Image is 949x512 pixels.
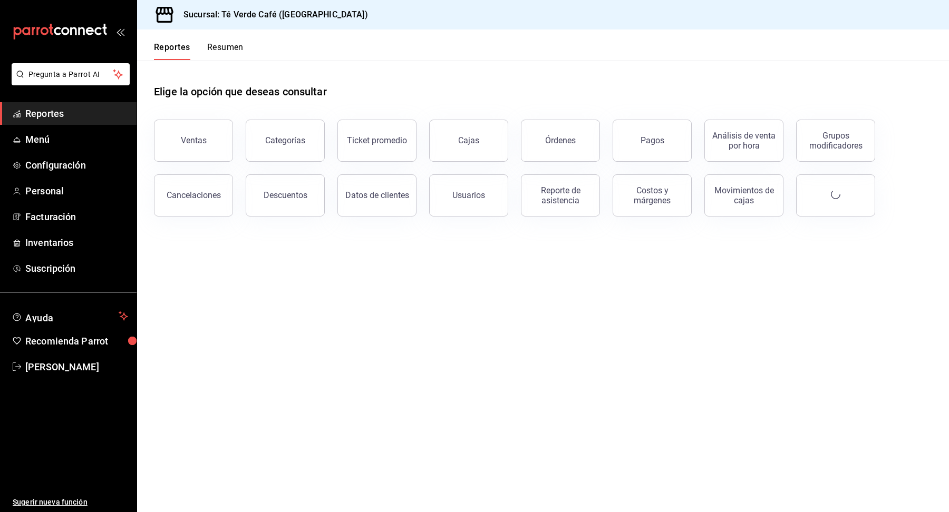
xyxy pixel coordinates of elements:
button: Reportes [154,42,190,60]
button: Resumen [207,42,244,60]
span: [PERSON_NAME] [25,360,128,374]
button: Descuentos [246,174,325,216]
div: Usuarios [452,190,485,200]
span: Recomienda Parrot [25,334,128,348]
button: Pagos [613,120,692,162]
span: Personal [25,184,128,198]
span: Ayuda [25,310,114,322]
div: Costos y márgenes [619,185,685,205]
div: Cancelaciones [167,190,221,200]
div: Cajas [458,134,480,147]
h3: Sucursal: Té Verde Café ([GEOGRAPHIC_DATA]) [175,8,368,21]
span: Suscripción [25,261,128,275]
span: Facturación [25,210,128,224]
span: Reportes [25,106,128,121]
button: Ventas [154,120,233,162]
div: Descuentos [264,190,307,200]
a: Cajas [429,120,508,162]
span: Pregunta a Parrot AI [28,69,113,80]
div: Reporte de asistencia [528,185,593,205]
button: Usuarios [429,174,508,216]
button: Análisis de venta por hora [704,120,783,162]
div: Categorías [265,135,305,145]
div: navigation tabs [154,42,244,60]
button: Reporte de asistencia [521,174,600,216]
div: Análisis de venta por hora [711,131,777,151]
div: Movimientos de cajas [711,185,777,205]
button: Cancelaciones [154,174,233,216]
button: Ticket promedio [337,120,417,162]
div: Grupos modificadores [803,131,868,151]
button: open_drawer_menu [116,27,124,36]
span: Sugerir nueva función [13,497,128,508]
button: Movimientos de cajas [704,174,783,216]
button: Categorías [246,120,325,162]
span: Inventarios [25,235,128,250]
button: Pregunta a Parrot AI [12,63,130,85]
a: Pregunta a Parrot AI [7,76,130,87]
div: Pagos [641,135,664,145]
h1: Elige la opción que deseas consultar [154,84,327,100]
div: Datos de clientes [345,190,409,200]
div: Ticket promedio [347,135,407,145]
button: Datos de clientes [337,174,417,216]
span: Configuración [25,158,128,172]
button: Grupos modificadores [796,120,875,162]
div: Ventas [181,135,207,145]
div: Órdenes [545,135,576,145]
span: Menú [25,132,128,146]
button: Órdenes [521,120,600,162]
button: Costos y márgenes [613,174,692,216]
